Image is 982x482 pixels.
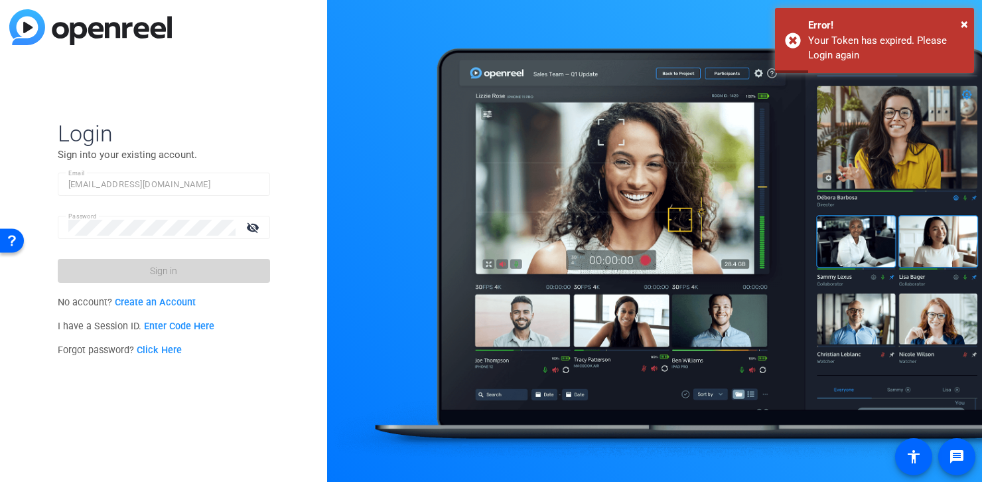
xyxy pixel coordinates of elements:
[58,297,196,308] span: No account?
[949,449,965,465] mat-icon: message
[144,321,214,332] a: Enter Code Here
[68,169,85,177] mat-label: Email
[9,9,172,45] img: blue-gradient.svg
[808,33,964,63] div: Your Token has expired. Please Login again
[68,212,97,220] mat-label: Password
[58,147,270,162] p: Sign into your existing account.
[961,16,968,32] span: ×
[961,14,968,34] button: Close
[68,177,259,193] input: Enter Email Address
[906,449,922,465] mat-icon: accessibility
[808,18,964,33] div: Error!
[58,321,215,332] span: I have a Session ID.
[238,218,270,237] mat-icon: visibility_off
[137,345,182,356] a: Click Here
[58,120,270,147] span: Login
[115,297,196,308] a: Create an Account
[58,345,182,356] span: Forgot password?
